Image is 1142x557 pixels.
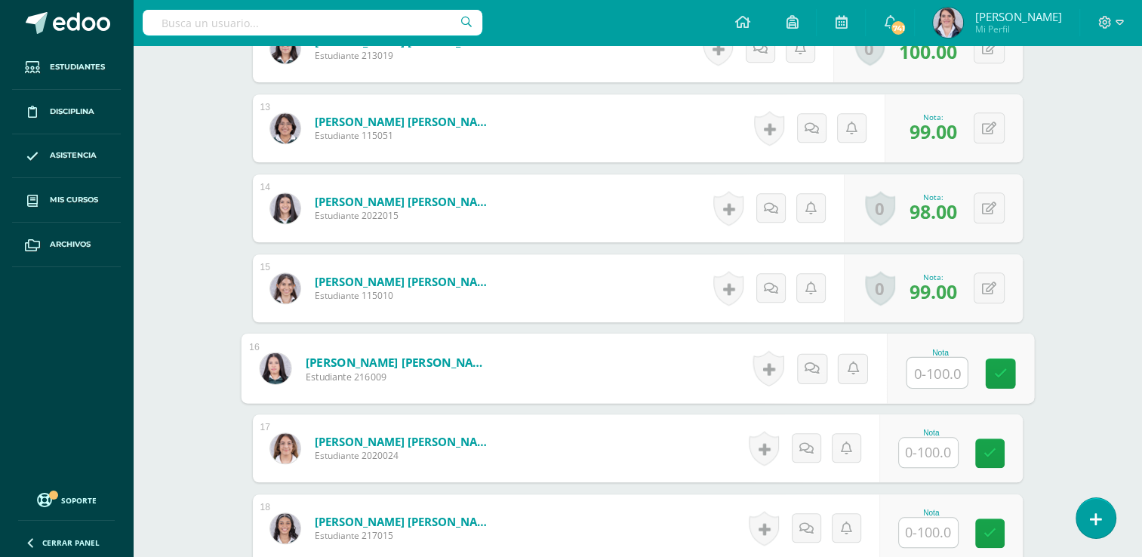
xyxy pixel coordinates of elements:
[18,489,115,509] a: Soporte
[260,352,291,383] img: 25e86d1bb50f10c6ee8c651c25b70a71.png
[305,370,491,383] span: Estudiante 216009
[12,134,121,179] a: Asistencia
[910,198,957,224] span: 98.00
[899,38,957,64] span: 100.00
[143,10,482,35] input: Busca un usuario...
[12,178,121,223] a: Mis cursos
[315,129,496,142] span: Estudiante 115051
[910,192,957,202] div: Nota:
[50,61,105,73] span: Estudiantes
[906,348,974,356] div: Nota
[899,518,958,547] input: 0-100.0
[910,278,957,304] span: 99.00
[890,20,907,36] span: 741
[899,438,958,467] input: 0-100.0
[270,33,300,63] img: 07f72299047296dc8baa6628d0fb2535.png
[910,272,957,282] div: Nota:
[50,194,98,206] span: Mis cursos
[315,274,496,289] a: [PERSON_NAME] [PERSON_NAME]
[61,495,97,506] span: Soporte
[315,49,496,62] span: Estudiante 213019
[898,429,965,437] div: Nota
[315,514,496,529] a: [PERSON_NAME] [PERSON_NAME]
[315,114,496,129] a: [PERSON_NAME] [PERSON_NAME]
[270,513,300,543] img: f1c04991b7e6e7177c3bfb4cf8a266e3.png
[270,273,300,303] img: f3f9cbc3d81b1accc1e4e01e40203a5e.png
[315,209,496,222] span: Estudiante 2022015
[315,529,496,542] span: Estudiante 217015
[315,194,496,209] a: [PERSON_NAME] [PERSON_NAME]
[315,434,496,449] a: [PERSON_NAME] [PERSON_NAME]
[270,113,300,143] img: 5f5b390559614f89dcf80695e14bc2e8.png
[933,8,963,38] img: fcdda600d1f9d86fa9476b2715ffd3dc.png
[12,90,121,134] a: Disciplina
[898,509,965,517] div: Nota
[315,289,496,302] span: Estudiante 115010
[42,537,100,548] span: Cerrar panel
[315,449,496,462] span: Estudiante 2020024
[50,149,97,162] span: Asistencia
[50,106,94,118] span: Disciplina
[910,118,957,144] span: 99.00
[854,31,885,66] a: 0
[865,271,895,306] a: 0
[974,23,1061,35] span: Mi Perfil
[12,45,121,90] a: Estudiantes
[12,223,121,267] a: Archivos
[270,193,300,223] img: 6ec10e37d3cdb4797dfcafd01be6b3a8.png
[865,191,895,226] a: 0
[907,358,967,388] input: 0-100.0
[270,433,300,463] img: f8819a8d6f7be9adb4f4c937709c5e19.png
[50,238,91,251] span: Archivos
[974,9,1061,24] span: [PERSON_NAME]
[305,354,491,370] a: [PERSON_NAME] [PERSON_NAME]
[910,112,957,122] div: Nota:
